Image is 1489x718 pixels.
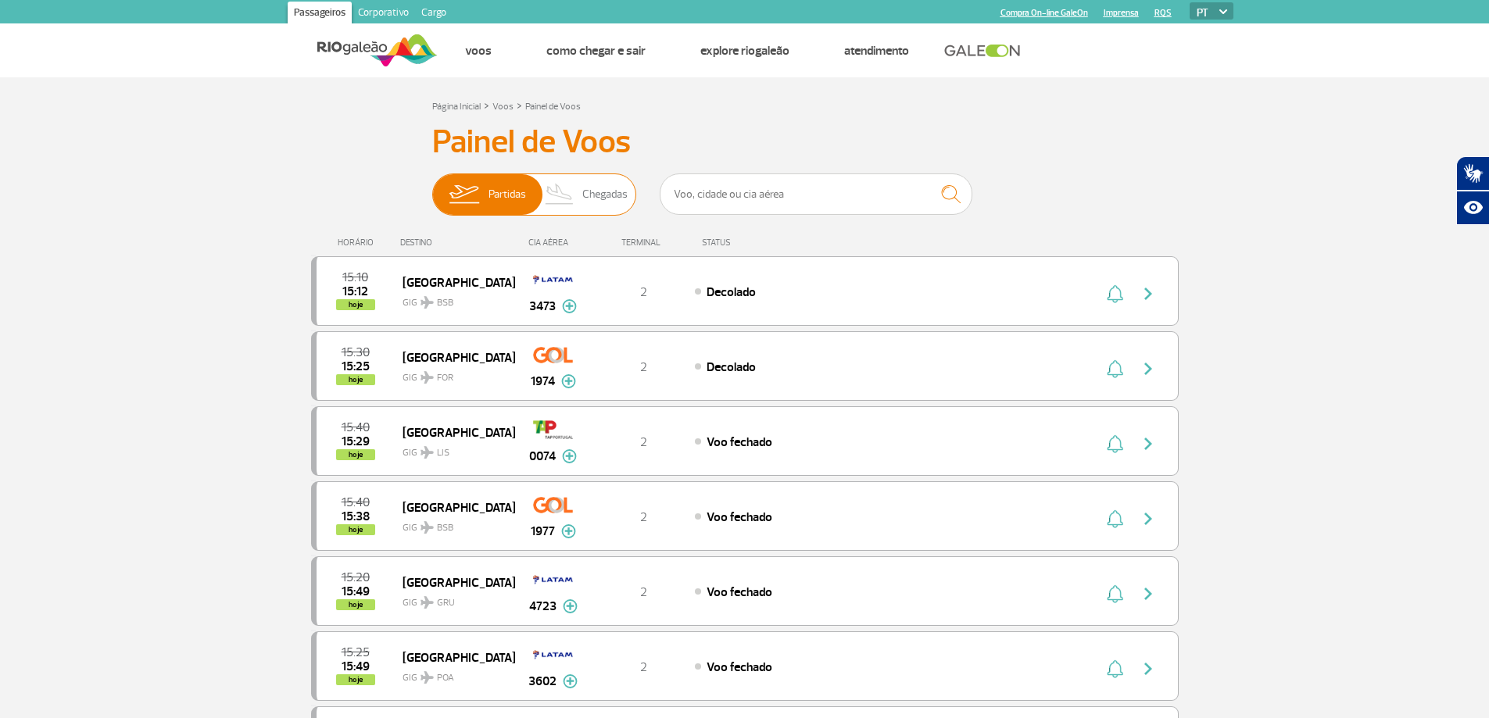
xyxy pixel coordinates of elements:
div: DESTINO [400,238,514,248]
span: hoje [336,524,375,535]
a: Imprensa [1104,8,1139,18]
img: mais-info-painel-voo.svg [561,374,576,388]
img: mais-info-painel-voo.svg [562,299,577,313]
div: TERMINAL [592,238,694,248]
img: sino-painel-voo.svg [1107,359,1123,378]
span: hoje [336,449,375,460]
a: Voos [492,101,514,113]
span: hoje [336,599,375,610]
span: [GEOGRAPHIC_DATA] [403,572,503,592]
span: GIG [403,363,503,385]
span: 3473 [529,297,556,316]
a: Como chegar e sair [546,43,646,59]
span: 2025-08-27 15:30:00 [342,347,370,358]
img: slider-desembarque [537,174,583,215]
span: 2 [640,509,647,525]
a: Explore RIOgaleão [700,43,789,59]
span: [GEOGRAPHIC_DATA] [403,497,503,517]
img: destiny_airplane.svg [421,671,434,684]
div: Plugin de acessibilidade da Hand Talk. [1456,156,1489,225]
a: Atendimento [844,43,909,59]
img: destiny_airplane.svg [421,521,434,534]
a: Corporativo [352,2,415,27]
img: seta-direita-painel-voo.svg [1139,284,1158,303]
span: 4723 [529,597,557,616]
span: hoje [336,374,375,385]
span: 2025-08-27 15:49:00 [342,586,370,597]
img: sino-painel-voo.svg [1107,659,1123,678]
img: mais-info-painel-voo.svg [563,674,578,688]
span: GIG [403,513,503,535]
span: Voo fechado [707,509,772,525]
a: Painel de Voos [525,101,581,113]
input: Voo, cidade ou cia aérea [660,173,972,215]
a: Passageiros [288,2,352,27]
span: Voo fechado [707,584,772,600]
span: [GEOGRAPHIC_DATA] [403,347,503,367]
div: HORÁRIO [316,238,401,248]
img: destiny_airplane.svg [421,296,434,309]
span: GIG [403,588,503,610]
span: 2 [640,284,647,300]
span: Voo fechado [707,434,772,450]
span: 2025-08-27 15:10:00 [342,272,368,283]
span: hoje [336,674,375,685]
a: > [517,96,522,114]
img: seta-direita-painel-voo.svg [1139,584,1158,603]
span: POA [437,671,454,685]
span: 0074 [529,447,556,466]
span: [GEOGRAPHIC_DATA] [403,272,503,292]
span: 2025-08-27 15:38:47 [342,511,370,522]
span: [GEOGRAPHIC_DATA] [403,647,503,667]
span: 2025-08-27 15:20:00 [342,572,370,583]
img: seta-direita-painel-voo.svg [1139,359,1158,378]
span: 2025-08-27 15:40:00 [342,497,370,508]
span: 2025-08-27 15:25:00 [342,647,370,658]
span: hoje [336,299,375,310]
span: [GEOGRAPHIC_DATA] [403,422,503,442]
img: mais-info-painel-voo.svg [563,599,578,613]
a: Página Inicial [432,101,481,113]
span: BSB [437,521,453,535]
span: GIG [403,663,503,685]
span: GIG [403,438,503,460]
span: GRU [437,596,455,610]
h3: Painel de Voos [432,123,1058,162]
a: > [484,96,489,114]
span: Chegadas [582,174,628,215]
img: destiny_airplane.svg [421,446,434,459]
img: destiny_airplane.svg [421,371,434,384]
img: destiny_airplane.svg [421,596,434,609]
div: CIA AÉREA [514,238,592,248]
img: mais-info-painel-voo.svg [561,524,576,538]
span: 2025-08-27 15:12:45 [342,286,368,297]
span: Partidas [489,174,526,215]
span: GIG [403,288,503,310]
div: STATUS [694,238,821,248]
span: 2025-08-27 15:49:00 [342,661,370,672]
img: seta-direita-painel-voo.svg [1139,434,1158,453]
img: sino-painel-voo.svg [1107,509,1123,528]
img: sino-painel-voo.svg [1107,434,1123,453]
span: 2 [640,659,647,675]
span: FOR [437,371,453,385]
span: 2 [640,434,647,450]
img: slider-embarque [439,174,489,215]
img: seta-direita-painel-voo.svg [1139,509,1158,528]
span: 1977 [531,522,555,541]
span: BSB [437,296,453,310]
span: 2025-08-27 15:29:00 [342,436,370,447]
img: sino-painel-voo.svg [1107,584,1123,603]
img: seta-direita-painel-voo.svg [1139,659,1158,678]
span: 2 [640,359,647,375]
span: 2025-08-27 15:40:00 [342,422,370,433]
span: Decolado [707,284,756,300]
span: 3602 [528,672,557,691]
img: mais-info-painel-voo.svg [562,449,577,463]
span: 2 [640,584,647,600]
span: 1974 [531,372,555,391]
img: sino-painel-voo.svg [1107,284,1123,303]
button: Abrir recursos assistivos. [1456,191,1489,225]
span: Decolado [707,359,756,375]
a: Cargo [415,2,453,27]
